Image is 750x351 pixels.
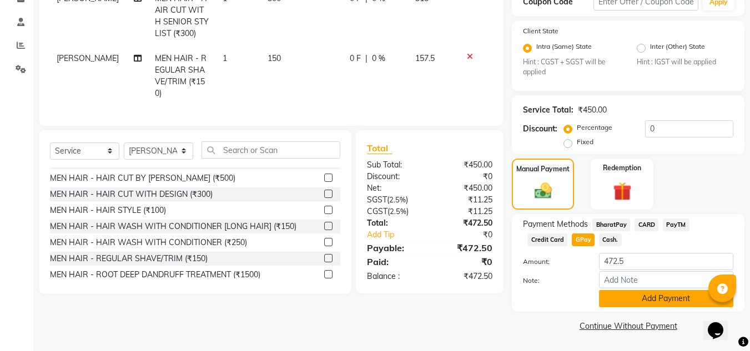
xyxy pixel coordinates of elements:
[515,276,590,286] label: Note:
[607,180,637,202] img: _gift.svg
[50,269,260,281] div: MEN HAIR - ROOT DEEP DANDRUFF TREATMENT (₹1500)
[359,206,430,217] div: ( )
[523,104,573,116] div: Service Total:
[50,253,208,264] div: MEN HAIR - REGULAR SHAVE/TRIM (₹150)
[372,53,385,64] span: 0 %
[430,182,501,194] div: ₹450.00
[527,233,567,246] span: Credit Card
[350,53,361,64] span: 0 F
[578,104,607,116] div: ₹450.00
[529,181,557,201] img: _cash.svg
[442,229,501,241] div: ₹0
[430,159,501,171] div: ₹450.00
[515,257,590,267] label: Amount:
[50,189,213,200] div: MEN HAIR - HAIR CUT WITH DESIGN (₹300)
[703,307,739,340] iframe: chat widget
[367,143,392,154] span: Total
[359,159,430,171] div: Sub Total:
[390,207,406,216] span: 2.5%
[523,26,558,36] label: Client State
[650,42,705,55] label: Inter (Other) State
[50,221,296,232] div: MEN HAIR - HAIR WASH WITH CONDITIONER [LONG HAIR] (₹150)
[430,171,501,182] div: ₹0
[637,57,733,67] small: Hint : IGST will be applied
[514,321,742,332] a: Continue Without Payment
[536,42,592,55] label: Intra (Same) State
[572,233,595,246] span: GPay
[599,233,622,246] span: Cash.
[367,206,387,216] span: CGST
[367,195,387,205] span: SGST
[523,123,557,135] div: Discount:
[430,241,501,255] div: ₹472.50
[516,164,570,174] label: Manual Payment
[599,271,733,288] input: Add Note
[603,163,641,173] label: Redemption
[202,141,340,159] input: Search or Scan
[359,182,430,194] div: Net:
[359,255,430,268] div: Paid:
[50,205,166,216] div: MEN HAIR - HAIR STYLE (₹100)
[430,255,501,268] div: ₹0
[430,194,501,206] div: ₹11.25
[415,53,435,63] span: 157.5
[523,57,620,78] small: Hint : CGST + SGST will be applied
[430,206,501,217] div: ₹11.25
[268,53,281,63] span: 150
[389,195,406,204] span: 2.5%
[577,137,593,147] label: Fixed
[430,217,501,229] div: ₹472.50
[359,229,441,241] a: Add Tip
[359,241,430,255] div: Payable:
[50,172,235,184] div: MEN HAIR - HAIR CUT BY [PERSON_NAME] (₹500)
[592,218,630,231] span: BharatPay
[359,271,430,282] div: Balance :
[599,253,733,270] input: Amount
[359,217,430,229] div: Total:
[365,53,368,64] span: |
[359,194,430,206] div: ( )
[577,123,612,133] label: Percentage
[50,237,247,248] div: MEN HAIR - HAIR WASH WITH CONDITIONER (₹250)
[430,271,501,282] div: ₹472.50
[223,53,227,63] span: 1
[635,218,658,231] span: CARD
[663,218,689,231] span: PayTM
[57,53,119,63] span: [PERSON_NAME]
[155,53,207,98] span: MEN HAIR - REGULAR SHAVE/TRIM (₹150)
[599,290,733,307] button: Add Payment
[523,218,588,230] span: Payment Methods
[359,171,430,182] div: Discount:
